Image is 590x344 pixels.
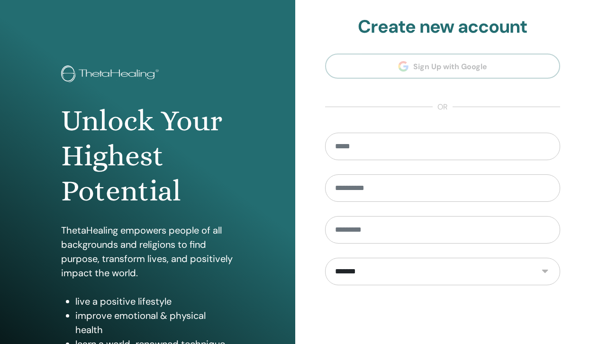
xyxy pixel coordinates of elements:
h2: Create new account [325,16,561,38]
iframe: reCAPTCHA [371,299,515,336]
li: live a positive lifestyle [75,294,234,308]
p: ThetaHealing empowers people of all backgrounds and religions to find purpose, transform lives, a... [61,223,234,280]
h1: Unlock Your Highest Potential [61,103,234,209]
span: or [433,101,453,113]
li: improve emotional & physical health [75,308,234,337]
